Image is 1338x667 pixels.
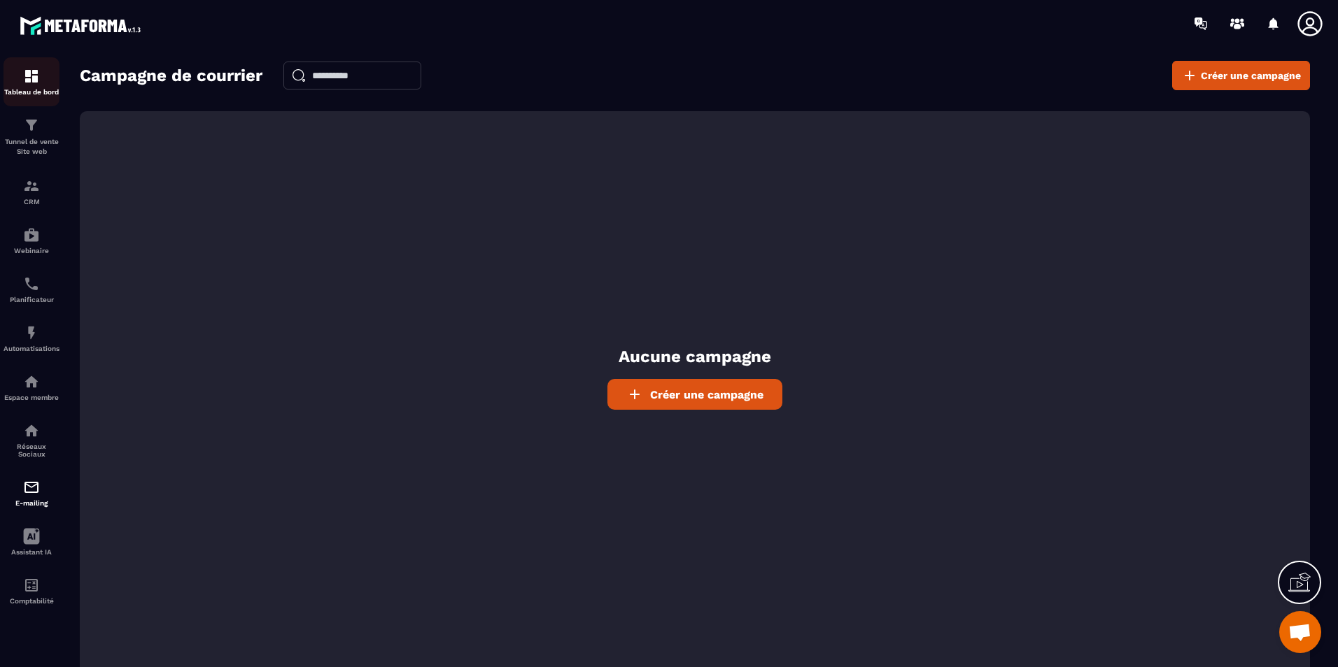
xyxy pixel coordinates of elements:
a: accountantaccountantComptabilité [3,566,59,615]
div: Ouvrir le chat [1279,611,1321,653]
img: logo [20,13,146,38]
a: Créer une campagne [1172,61,1310,90]
span: Créer une campagne [1201,69,1301,83]
p: Automatisations [3,345,59,352]
img: formation [23,117,40,134]
a: Assistant IA [3,517,59,566]
img: formation [23,178,40,194]
p: Aucune campagne [619,345,771,368]
a: automationsautomationsAutomatisations [3,314,59,363]
p: Espace membre [3,394,59,401]
p: Comptabilité [3,597,59,605]
a: formationformationTunnel de vente Site web [3,106,59,167]
img: automations [23,324,40,341]
a: schedulerschedulerPlanificateur [3,265,59,314]
img: automations [23,227,40,243]
span: Créer une campagne [650,388,763,401]
a: formationformationTableau de bord [3,57,59,106]
a: automationsautomationsEspace membre [3,363,59,412]
img: automations [23,373,40,390]
p: Assistant IA [3,548,59,556]
p: Planificateur [3,296,59,303]
img: formation [23,68,40,85]
img: social-network [23,422,40,439]
img: accountant [23,577,40,594]
a: automationsautomationsWebinaire [3,216,59,265]
h2: Campagne de courrier [80,62,262,89]
p: Tableau de bord [3,88,59,96]
a: emailemailE-mailing [3,468,59,517]
p: Webinaire [3,247,59,254]
p: Réseaux Sociaux [3,443,59,458]
a: formationformationCRM [3,167,59,216]
img: scheduler [23,275,40,292]
p: CRM [3,198,59,206]
img: email [23,479,40,496]
p: E-mailing [3,499,59,507]
a: Créer une campagne [607,379,782,410]
p: Tunnel de vente Site web [3,137,59,157]
a: social-networksocial-networkRéseaux Sociaux [3,412,59,468]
